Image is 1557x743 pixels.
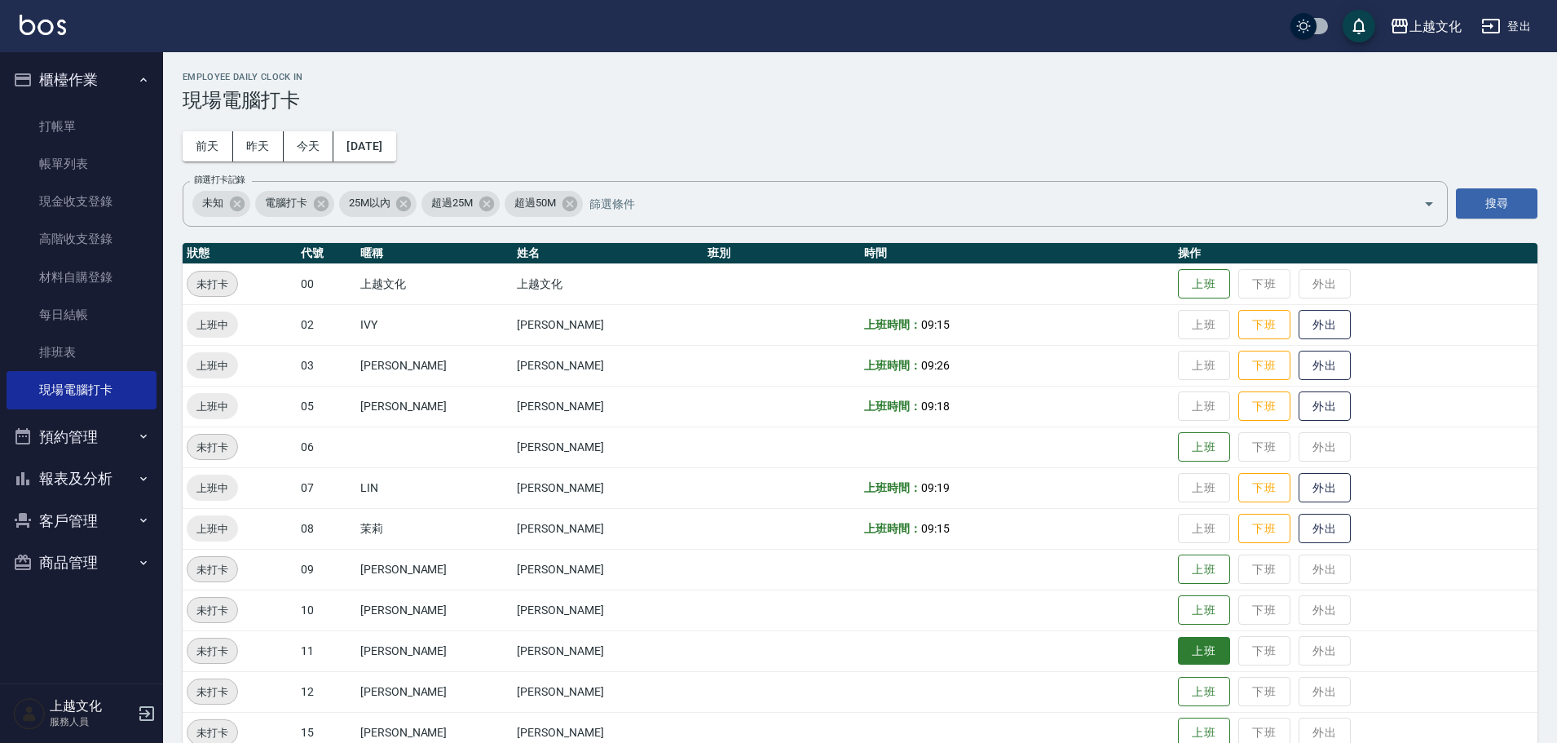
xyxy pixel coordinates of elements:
[1238,391,1290,422] button: 下班
[7,296,157,334] a: 每日結帳
[356,590,513,630] td: [PERSON_NAME]
[297,467,356,508] td: 07
[255,191,334,217] div: 電腦打卡
[864,318,921,331] b: 上班時間：
[513,467,704,508] td: [PERSON_NAME]
[1299,473,1351,503] button: 外出
[297,590,356,630] td: 10
[20,15,66,35] img: Logo
[921,318,950,331] span: 09:15
[7,371,157,409] a: 現場電腦打卡
[1456,188,1537,219] button: 搜尋
[1383,10,1468,43] button: 上越文化
[7,458,157,500] button: 報表及分析
[921,359,950,372] span: 09:26
[339,191,417,217] div: 25M以內
[7,542,157,584] button: 商品管理
[356,549,513,590] td: [PERSON_NAME]
[192,191,250,217] div: 未知
[7,259,157,296] a: 材料自購登錄
[187,724,237,741] span: 未打卡
[1178,637,1230,666] button: 上班
[297,304,356,345] td: 02
[7,500,157,542] button: 客戶管理
[1174,243,1537,264] th: 操作
[297,508,356,549] td: 08
[183,89,1537,112] h3: 現場電腦打卡
[1299,391,1351,422] button: 外出
[13,697,46,730] img: Person
[864,359,921,372] b: 上班時間：
[356,630,513,671] td: [PERSON_NAME]
[513,263,704,304] td: 上越文化
[1178,432,1230,462] button: 上班
[255,195,317,211] span: 電腦打卡
[513,590,704,630] td: [PERSON_NAME]
[187,683,237,701] span: 未打卡
[513,243,704,264] th: 姓名
[1409,16,1462,37] div: 上越文化
[7,59,157,101] button: 櫃檯作業
[50,714,133,729] p: 服務人員
[356,671,513,712] td: [PERSON_NAME]
[183,72,1537,82] h2: Employee Daily Clock In
[1178,555,1230,585] button: 上班
[233,131,284,161] button: 昨天
[1416,191,1442,217] button: Open
[1299,514,1351,544] button: 外出
[921,400,950,413] span: 09:18
[187,316,238,334] span: 上班中
[297,427,356,467] td: 06
[187,276,237,293] span: 未打卡
[921,481,950,494] span: 09:19
[864,481,921,494] b: 上班時間：
[513,508,704,549] td: [PERSON_NAME]
[356,386,513,427] td: [PERSON_NAME]
[864,400,921,413] b: 上班時間：
[7,416,157,458] button: 預約管理
[356,467,513,508] td: LIN
[513,630,704,671] td: [PERSON_NAME]
[339,195,400,211] span: 25M以內
[297,671,356,712] td: 12
[921,522,950,535] span: 09:15
[297,345,356,386] td: 03
[1343,10,1375,42] button: save
[585,189,1395,218] input: 篩選條件
[187,439,237,456] span: 未打卡
[7,183,157,220] a: 現金收支登錄
[513,671,704,712] td: [PERSON_NAME]
[1299,351,1351,381] button: 外出
[297,263,356,304] td: 00
[297,386,356,427] td: 05
[1238,351,1290,381] button: 下班
[356,304,513,345] td: IVY
[1178,595,1230,626] button: 上班
[7,145,157,183] a: 帳單列表
[1238,514,1290,544] button: 下班
[513,304,704,345] td: [PERSON_NAME]
[1238,310,1290,340] button: 下班
[187,480,238,497] span: 上班中
[187,520,238,537] span: 上班中
[421,195,483,211] span: 超過25M
[1178,269,1230,299] button: 上班
[864,522,921,535] b: 上班時間：
[297,630,356,671] td: 11
[860,243,1174,264] th: 時間
[187,398,238,415] span: 上班中
[356,243,513,264] th: 暱稱
[194,174,245,186] label: 篩選打卡記錄
[356,263,513,304] td: 上越文化
[7,108,157,145] a: 打帳單
[284,131,334,161] button: 今天
[421,191,500,217] div: 超過25M
[7,334,157,371] a: 排班表
[187,643,237,660] span: 未打卡
[1238,473,1290,503] button: 下班
[333,131,395,161] button: [DATE]
[297,243,356,264] th: 代號
[505,195,566,211] span: 超過50M
[1178,677,1230,707] button: 上班
[50,698,133,714] h5: 上越文化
